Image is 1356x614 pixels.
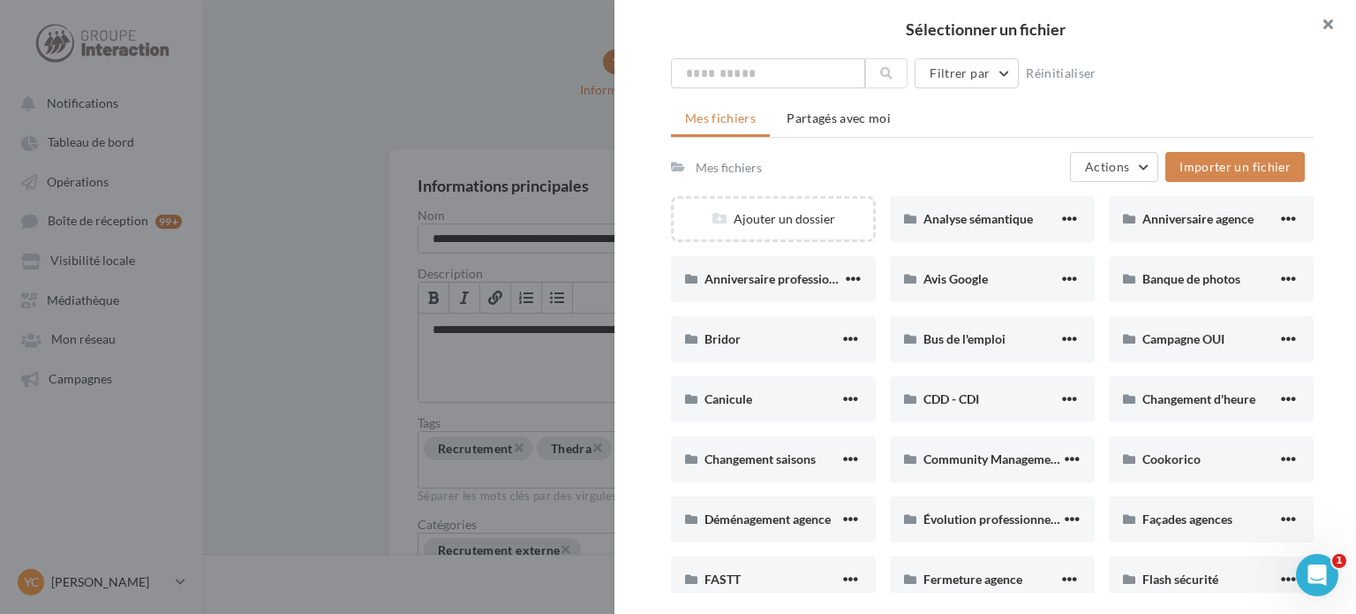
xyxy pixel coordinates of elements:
[923,451,1062,466] span: Community Management
[704,572,741,587] span: FASTT
[923,391,979,406] span: CDD - CDI
[704,391,752,406] span: Canicule
[915,58,1019,88] button: Filtrer par
[1296,554,1338,596] iframe: Intercom live chat
[1070,152,1158,182] button: Actions
[1019,63,1104,84] button: Réinitialiser
[923,271,988,286] span: Avis Google
[923,331,1006,346] span: Bus de l'emploi
[1332,554,1346,568] span: 1
[643,21,1328,37] h2: Sélectionner un fichier
[704,331,741,346] span: Bridor
[704,271,853,286] span: Anniversaire professionnel
[1142,331,1224,346] span: Campagne OUI
[923,572,1022,587] span: Fermeture agence
[1142,391,1255,406] span: Changement d'heure
[704,512,831,527] span: Déménagement agence
[923,211,1033,226] span: Analyse sémantique
[704,451,816,466] span: Changement saisons
[1142,211,1254,226] span: Anniversaire agence
[1142,271,1240,286] span: Banque de photos
[1142,451,1201,466] span: Cookorico
[787,110,891,125] span: Partagés avec moi
[696,159,762,177] div: Mes fichiers
[674,210,873,228] div: Ajouter un dossier
[1165,152,1305,182] button: Importer un fichier
[1085,159,1129,174] span: Actions
[1142,512,1232,527] span: Façades agences
[1142,572,1218,587] span: Flash sécurité
[923,512,1064,527] span: Évolution professionnelle
[685,110,756,125] span: Mes fichiers
[1179,159,1291,174] span: Importer un fichier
